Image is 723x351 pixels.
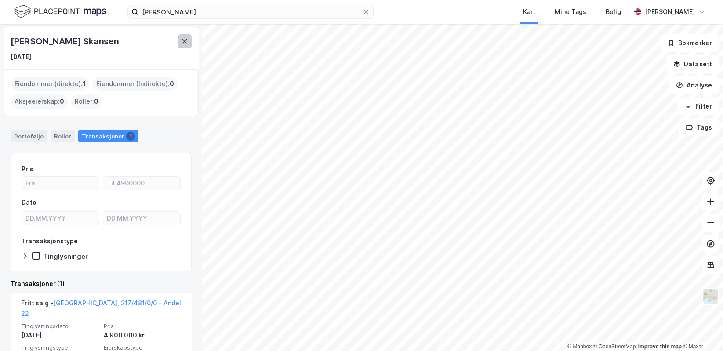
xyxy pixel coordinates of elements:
[11,130,47,142] div: Portefølje
[593,344,636,350] a: OpenStreetMap
[666,55,719,73] button: Datasett
[555,7,586,17] div: Mine Tags
[638,344,682,350] a: Improve this map
[679,309,723,351] iframe: Chat Widget
[103,177,180,190] input: Til 4900000
[104,322,181,330] span: Pris
[21,330,98,340] div: [DATE]
[523,7,535,17] div: Kart
[11,279,192,289] div: Transaksjoner (1)
[14,4,106,19] img: logo.f888ab2527a4732fd821a326f86c7f29.svg
[126,132,135,141] div: 1
[11,34,121,48] div: [PERSON_NAME] Skansen
[44,252,88,261] div: Tinglysninger
[51,130,75,142] div: Roller
[22,177,99,190] input: Fra
[11,77,89,91] div: Eiendommer (direkte) :
[21,298,181,322] div: Fritt salg -
[60,96,64,107] span: 0
[22,236,78,246] div: Transaksjonstype
[669,76,719,94] button: Analyse
[660,34,719,52] button: Bokmerker
[677,98,719,115] button: Filter
[679,119,719,136] button: Tags
[78,130,138,142] div: Transaksjoner
[11,94,68,109] div: Aksjeeierskap :
[103,212,180,225] input: DD.MM.YYYY
[645,7,695,17] div: [PERSON_NAME]
[83,79,86,89] span: 1
[170,79,174,89] span: 0
[22,197,36,208] div: Dato
[71,94,102,109] div: Roller :
[11,52,31,62] div: [DATE]
[94,96,98,107] span: 0
[22,212,99,225] input: DD.MM.YYYY
[93,77,178,91] div: Eiendommer (Indirekte) :
[21,322,98,330] span: Tinglysningsdato
[138,5,363,18] input: Søk på adresse, matrikkel, gårdeiere, leietakere eller personer
[104,330,181,340] div: 4 900 000 kr
[22,164,33,174] div: Pris
[606,7,621,17] div: Bolig
[567,344,592,350] a: Mapbox
[21,299,181,317] a: [GEOGRAPHIC_DATA], 217/481/0/0 - Andel 22
[702,288,719,305] img: Z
